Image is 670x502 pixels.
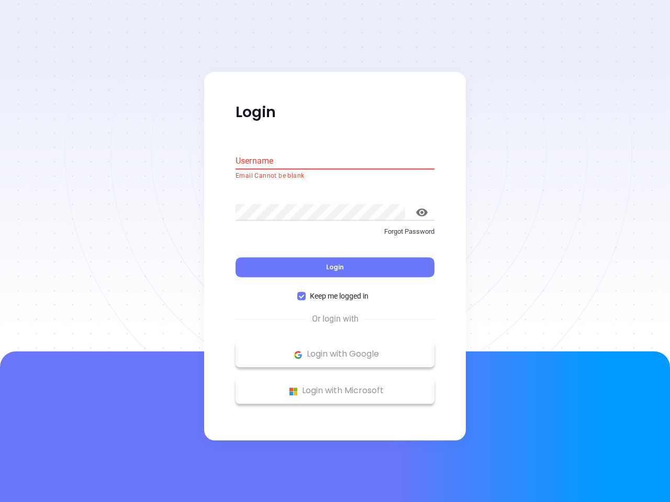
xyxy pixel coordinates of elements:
p: Login [236,103,434,122]
span: Or login with [307,313,364,326]
button: toggle password visibility [409,200,434,225]
p: Forgot Password [236,226,434,237]
button: Login [236,258,434,278]
a: Forgot Password [236,226,434,245]
span: Keep me logged in [306,291,373,302]
button: Google Logo Login with Google [236,341,434,368]
button: Microsoft Logo Login with Microsoft [236,378,434,404]
p: Login with Google [241,347,429,362]
span: Login [326,263,344,272]
p: Email Cannot be blank [236,171,434,181]
p: Login with Microsoft [241,383,429,399]
img: Google Logo [292,348,305,361]
img: Microsoft Logo [287,385,300,398]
